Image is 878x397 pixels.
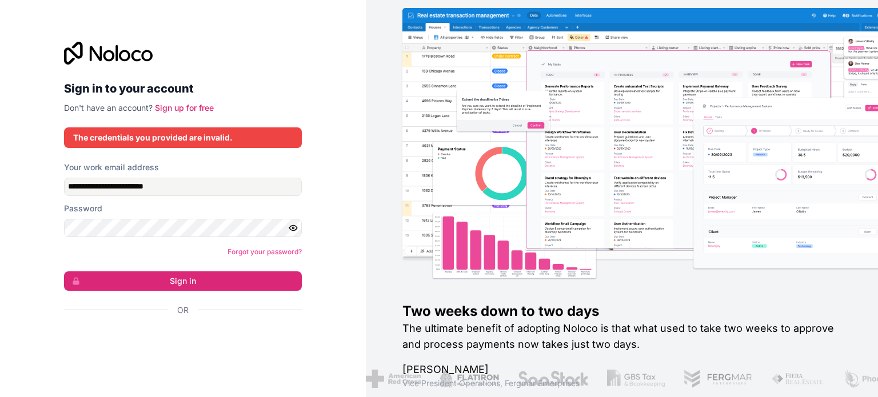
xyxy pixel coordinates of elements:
input: Email address [64,178,302,196]
a: Forgot your password? [228,247,302,256]
input: Password [64,219,302,237]
span: Or [177,304,189,316]
h1: Vice President Operations , Fergmar Enterprises [402,378,841,389]
h2: The ultimate benefit of adopting Noloco is that what used to take two weeks to approve and proces... [402,320,841,352]
h1: [PERSON_NAME] [402,362,841,378]
label: Your work email address [64,162,159,173]
img: /assets/flatiron-C8eUkumj.png [380,370,440,388]
label: Password [64,203,102,214]
button: Sign in [64,271,302,291]
a: Sign up for free [155,103,214,113]
h2: Sign in to your account [64,78,302,99]
iframe: Bouton "Se connecter avec Google" [58,328,298,354]
h1: Two weeks down to two days [402,302,841,320]
span: Don't have an account? [64,103,153,113]
div: The credentials you provided are invalid. [73,132,293,143]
